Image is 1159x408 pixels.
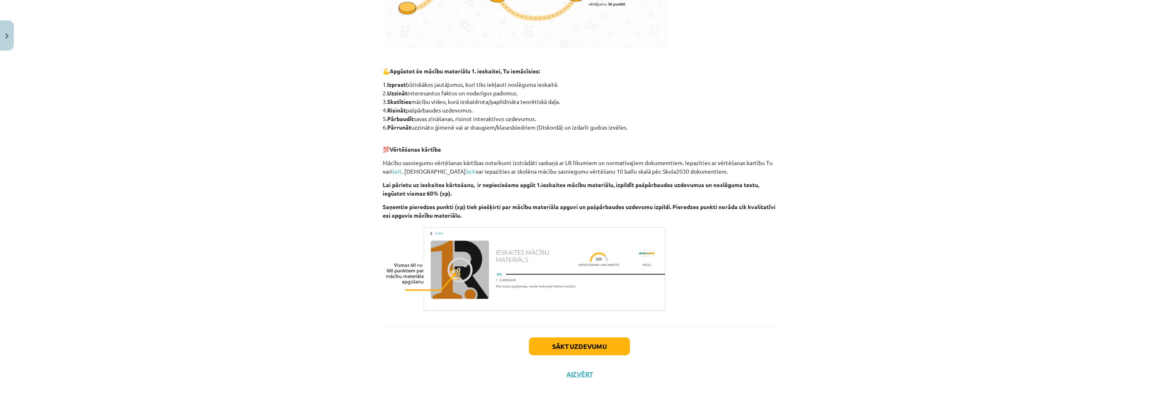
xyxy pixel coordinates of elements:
b: Izprast [387,81,406,88]
b: Vērtēšanas kārtība [390,146,441,153]
button: Sākt uzdevumu [529,337,630,355]
b: Risināt [387,106,406,114]
b: Apgūstot šo mācību materiālu 1. ieskaitei, Tu iemācīsies: [390,67,540,75]
a: šeit [392,168,402,175]
img: icon-close-lesson-0947bae3869378f0d4975bcd49f059093ad1ed9edebbc8119c70593378902aed.svg [5,33,9,39]
b: Pārbaudīt [387,115,414,122]
p: 💪 [383,67,776,75]
p: 💯 [383,137,776,154]
a: šeit [466,168,476,175]
button: Aizvērt [564,370,595,378]
b: Uzzināt [387,89,408,97]
p: Mācību sasniegumu vērtēšanas kārtības noteikumi izstrādāti saskaņā ar LR likumiem un normatīvajie... [383,159,776,176]
b: Pārrunāt [387,124,411,131]
b: Skatīties [387,98,411,105]
p: 1. būtiskākos jautājumus, kuri tiks iekļauti noslēguma ieskaitē. 2. interesantus faktus un noderī... [383,80,776,132]
b: Lai pārietu uz ieskaites kārtošanu, ir nepieciešams apgūt 1.ieskaites mācību materiālu, izpildīt ... [383,181,759,197]
b: Saņemtie pieredzes punkti (xp) tiek piešķirti par mācību materiāla apguvi un pašpārbaudes uzdevum... [383,203,776,219]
